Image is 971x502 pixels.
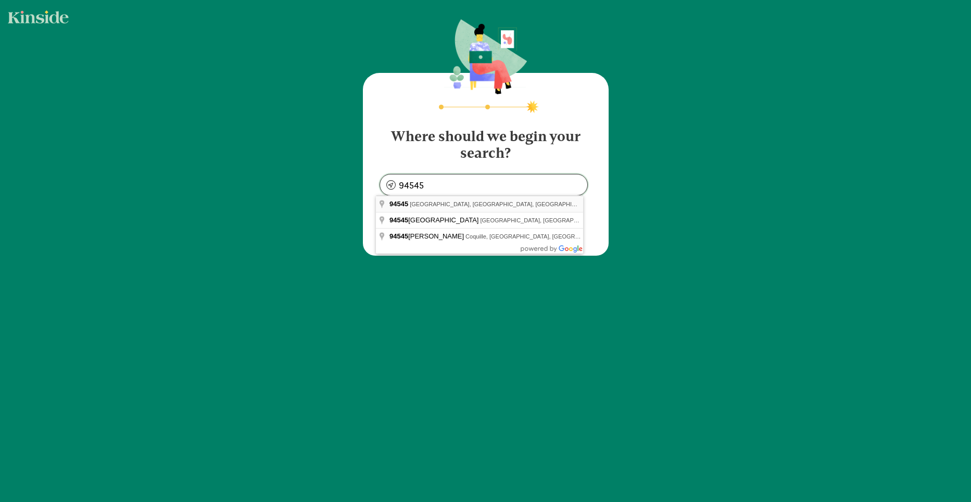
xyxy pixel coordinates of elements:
span: [PERSON_NAME] [389,232,465,240]
h4: Where should we begin your search? [380,120,592,161]
span: 94545 [389,200,408,208]
span: [GEOGRAPHIC_DATA], [GEOGRAPHIC_DATA], [GEOGRAPHIC_DATA] [480,217,665,223]
span: [GEOGRAPHIC_DATA], [GEOGRAPHIC_DATA], [GEOGRAPHIC_DATA] [410,201,595,207]
span: [GEOGRAPHIC_DATA] [389,216,480,224]
input: enter zipcode or address [380,174,587,195]
span: Coquille, [GEOGRAPHIC_DATA], [GEOGRAPHIC_DATA] [465,233,612,240]
span: 94545 [389,216,408,224]
span: 94545 [389,232,408,240]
